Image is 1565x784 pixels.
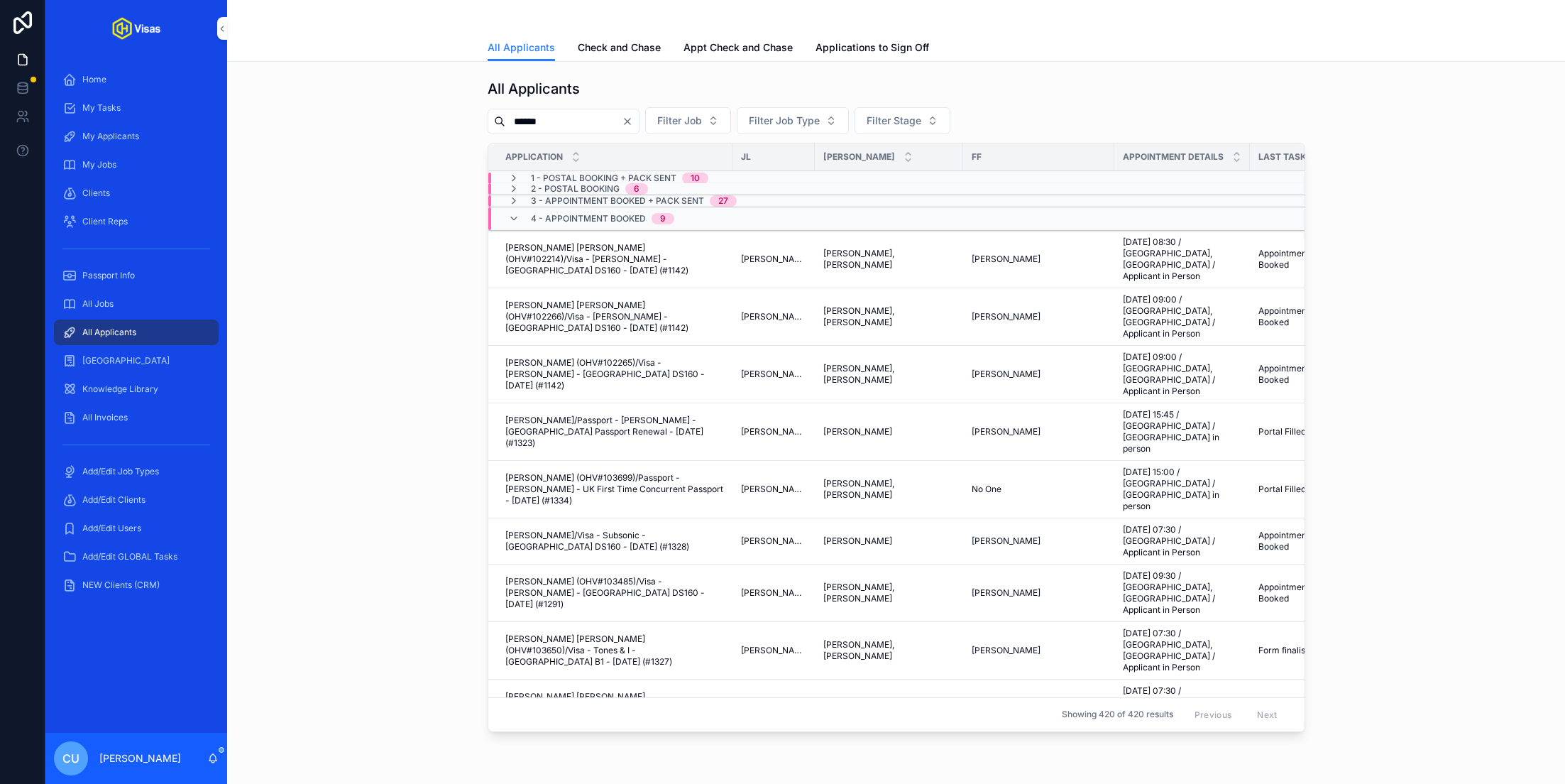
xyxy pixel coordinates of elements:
[505,691,724,725] span: [PERSON_NAME] [PERSON_NAME] [PERSON_NAME]/Visa - The Social Inc - [GEOGRAPHIC_DATA] B1 - [DATE] (...
[741,311,806,322] span: [PERSON_NAME]
[823,305,955,328] a: [PERSON_NAME], [PERSON_NAME]
[1123,352,1241,397] a: [DATE] 09:00 / [GEOGRAPHIC_DATA], [GEOGRAPHIC_DATA] / Applicant in Person
[531,195,704,207] span: 3 - Appointment Booked + Pack Sent
[823,535,892,547] span: [PERSON_NAME]
[45,57,227,616] div: scrollable content
[54,405,219,430] a: All Invoices
[972,311,1106,322] a: [PERSON_NAME]
[972,645,1106,656] a: [PERSON_NAME]
[82,383,158,395] span: Knowledge Library
[1123,294,1241,339] span: [DATE] 09:00 / [GEOGRAPHIC_DATA], [GEOGRAPHIC_DATA] / Applicant in Person
[855,107,950,134] button: Select Button
[972,645,1040,656] span: [PERSON_NAME]
[741,484,806,495] span: [PERSON_NAME]
[1123,524,1241,558] a: [DATE] 07:30 / [GEOGRAPHIC_DATA] / Applicant in Person
[54,67,219,92] a: Home
[741,369,806,380] a: [PERSON_NAME]
[82,412,128,423] span: All Invoices
[1062,709,1173,721] span: Showing 420 of 420 results
[1258,151,1307,163] span: Last Task
[112,17,160,40] img: App logo
[823,426,955,437] a: [PERSON_NAME]
[1258,645,1315,656] span: Form finalised
[54,516,219,541] a: Add/Edit Users
[823,478,955,501] a: [PERSON_NAME], [PERSON_NAME]
[1123,628,1241,673] a: [DATE] 07:30 / [GEOGRAPHIC_DATA], [GEOGRAPHIC_DATA] / Applicant in Person
[657,114,702,128] span: Filter Job
[82,494,145,506] span: Add/Edit Clients
[54,263,219,288] a: Passport Info
[1123,409,1241,454] a: [DATE] 15:45 / [GEOGRAPHIC_DATA] / [GEOGRAPHIC_DATA] in person
[505,415,724,449] span: [PERSON_NAME]/Passport - [PERSON_NAME] - [GEOGRAPHIC_DATA] Passport Renewal - [DATE] (#1323)
[816,35,929,63] a: Applications to Sign Off
[99,751,181,766] p: [PERSON_NAME]
[531,173,676,184] span: 1 - Postal Booking + Pack Sent
[972,587,1106,599] a: [PERSON_NAME]
[660,213,666,224] div: 9
[741,151,751,163] span: JL
[972,587,1040,599] span: [PERSON_NAME]
[972,426,1106,437] a: [PERSON_NAME]
[505,357,724,391] a: [PERSON_NAME] (OHV#102265)/Visa - [PERSON_NAME] - [GEOGRAPHIC_DATA] DS160 - [DATE] (#1142)
[972,426,1040,437] span: [PERSON_NAME]
[683,40,793,55] span: Appt Check and Chase
[82,579,160,591] span: NEW Clients (CRM)
[82,298,114,310] span: All Jobs
[823,535,955,547] a: [PERSON_NAME]
[741,645,806,656] a: [PERSON_NAME]
[823,248,955,271] a: [PERSON_NAME], [PERSON_NAME]
[741,426,806,437] span: [PERSON_NAME]
[741,587,806,599] a: [PERSON_NAME]
[1258,697,1324,719] a: Appointment Booked
[749,114,820,128] span: Filter Job Type
[823,363,955,386] a: [PERSON_NAME], [PERSON_NAME]
[54,376,219,402] a: Knowledge Library
[82,102,121,114] span: My Tasks
[972,484,1106,495] a: No One
[816,40,929,55] span: Applications to Sign Off
[683,35,793,63] a: Appt Check and Chase
[972,535,1106,547] a: [PERSON_NAME]
[823,639,955,662] a: [PERSON_NAME], [PERSON_NAME]
[505,633,724,668] a: [PERSON_NAME] [PERSON_NAME] (OHV#103650)/Visa - Tones & I - [GEOGRAPHIC_DATA] B1 - [DATE] (#1327)
[1123,570,1241,616] span: [DATE] 09:30 / [GEOGRAPHIC_DATA], [GEOGRAPHIC_DATA] / Applicant in Person
[1258,363,1324,386] a: Appointment Booked
[54,320,219,345] a: All Applicants
[1123,467,1241,512] a: [DATE] 15:00 / [GEOGRAPHIC_DATA] / [GEOGRAPHIC_DATA] in person
[741,535,806,547] a: [PERSON_NAME]
[54,95,219,121] a: My Tasks
[1258,426,1324,437] a: Portal Filled
[823,582,955,604] a: [PERSON_NAME], [PERSON_NAME]
[578,35,661,63] a: Check and Chase
[972,254,1040,265] span: [PERSON_NAME]
[505,242,724,276] a: [PERSON_NAME] [PERSON_NAME] (OHV#102214)/Visa - [PERSON_NAME] - [GEOGRAPHIC_DATA] DS160 - [DATE] ...
[691,173,700,184] div: 10
[54,209,219,234] a: Client Reps
[823,697,955,719] a: [PERSON_NAME], [PERSON_NAME]
[1258,582,1324,604] span: Appointment Booked
[82,216,128,227] span: Client Reps
[505,530,724,552] span: [PERSON_NAME]/Visa - Subsonic - [GEOGRAPHIC_DATA] DS160 - [DATE] (#1328)
[578,40,661,55] span: Check and Chase
[1258,530,1324,552] a: Appointment Booked
[54,152,219,178] a: My Jobs
[972,151,982,163] span: FF
[1123,151,1224,163] span: Appointment Details
[505,472,724,506] span: [PERSON_NAME] (OHV#103699)/Passport - [PERSON_NAME] - UK First Time Concurrent Passport - [DATE] ...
